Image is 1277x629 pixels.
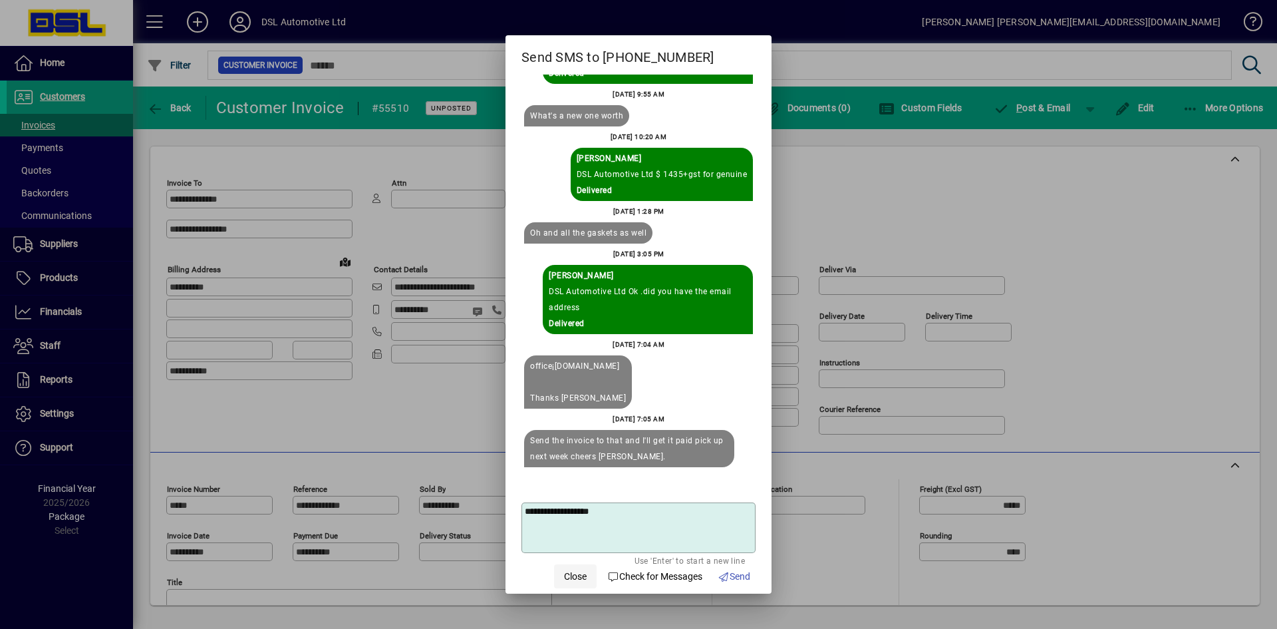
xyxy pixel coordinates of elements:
div: What's a new one worth [530,108,623,124]
div: [DATE] 1:28 PM [613,204,664,220]
span: Send [718,570,751,584]
div: Sent By [577,150,748,166]
div: [DATE] 10:20 AM [611,129,667,145]
div: [DATE] 7:05 AM [613,411,664,427]
span: Close [564,570,587,584]
div: [DATE] 7:04 AM [613,337,664,353]
div: Delivered [549,315,747,331]
div: [DATE] 3:05 PM [613,246,664,262]
div: [DATE] 9:55 AM [613,87,664,103]
button: Close [554,564,597,588]
button: Send [713,564,756,588]
div: Delivered [577,182,748,198]
div: DSL Automotive Ltd Ok .did you have the email address [549,284,747,315]
div: Sent By [549,268,747,284]
mat-hint: Use 'Enter' to start a new line [635,553,745,568]
h2: Send SMS to [PHONE_NUMBER] [505,35,772,74]
div: Send the invoice to that and I'll get it paid pick up next week cheers [PERSON_NAME]. [530,433,728,465]
div: office¡[DOMAIN_NAME] Thanks [PERSON_NAME] [530,358,626,406]
span: Check for Messages [607,570,702,584]
button: Check for Messages [602,564,708,588]
div: DSL Automotive Ltd $ 1435+gst for genuine [577,166,748,182]
div: Oh and all the gaskets as well [530,225,646,241]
